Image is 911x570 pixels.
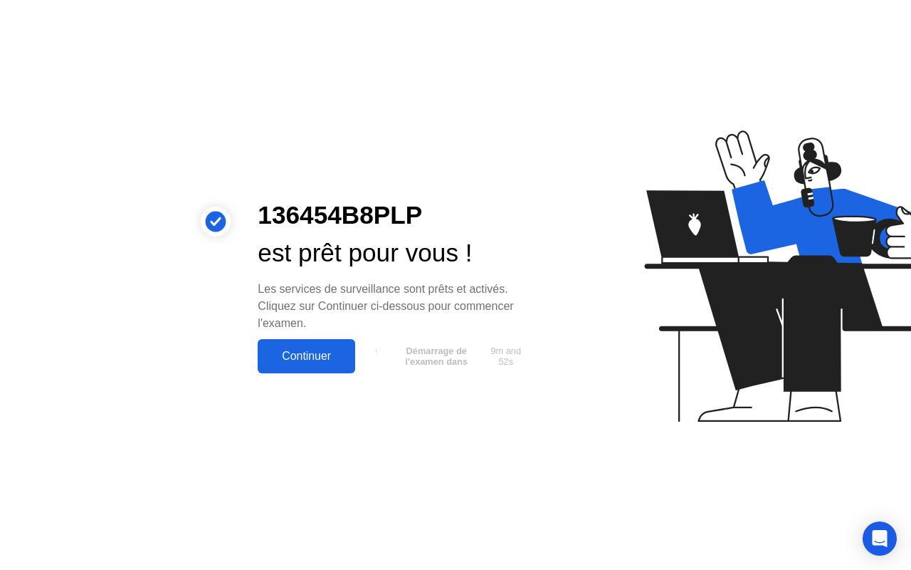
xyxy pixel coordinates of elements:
button: Démarrage de l'examen dans9m and 52s [362,343,530,370]
div: 136454B8PLP [258,197,530,234]
div: est prêt pour vous ! [258,234,530,272]
div: Continuer [262,350,351,363]
div: Open Intercom Messenger [863,522,897,556]
span: 9m and 52s [488,346,525,367]
div: Les services de surveillance sont prêts et activés. Cliquez sur Continuer ci-dessous pour commenc... [258,281,530,332]
button: Continuer [258,339,355,373]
